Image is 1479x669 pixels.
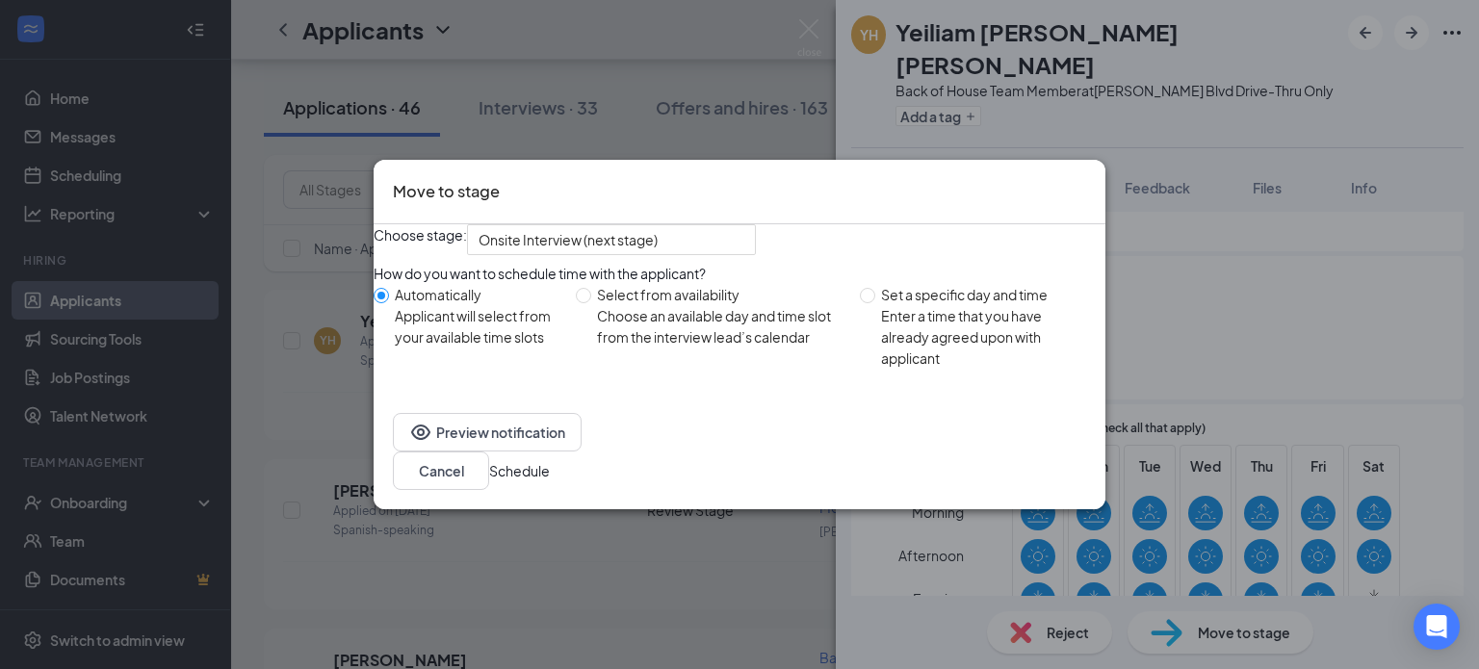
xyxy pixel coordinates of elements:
div: Choose an available day and time slot from the interview lead’s calendar [597,305,844,347]
span: Onsite Interview (next stage) [479,225,658,254]
button: Schedule [489,460,550,481]
div: Set a specific day and time [881,284,1090,305]
div: Applicant will select from your available time slots [395,305,560,347]
h3: Move to stage [393,179,500,204]
div: Automatically [395,284,560,305]
div: Open Intercom Messenger [1414,604,1460,650]
button: Cancel [393,451,489,490]
div: How do you want to schedule time with the applicant? [374,263,1105,284]
div: Select from availability [597,284,844,305]
svg: Eye [409,421,432,444]
span: Choose stage: [374,224,467,255]
button: EyePreview notification [393,413,582,451]
div: Enter a time that you have already agreed upon with applicant [881,305,1090,369]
